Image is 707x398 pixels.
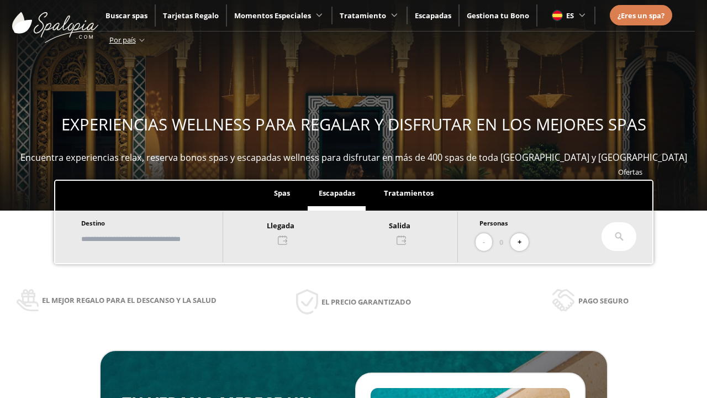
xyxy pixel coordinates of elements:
button: - [476,233,492,252]
a: Tarjetas Regalo [163,11,219,20]
span: Tratamientos [384,188,434,198]
button: + [510,233,529,252]
span: Spas [274,188,290,198]
span: Personas [479,219,508,227]
span: El mejor regalo para el descanso y la salud [42,294,217,306]
a: Gestiona tu Bono [467,11,529,20]
a: Ofertas [618,167,642,177]
span: ¿Eres un spa? [618,11,664,20]
a: Buscar spas [105,11,147,20]
img: ImgLogoSpalopia.BvClDcEz.svg [12,1,98,43]
span: Pago seguro [578,295,629,307]
a: ¿Eres un spa? [618,9,664,22]
span: Destino [81,219,105,227]
span: Encuentra experiencias relax, reserva bonos spas y escapadas wellness para disfrutar en más de 40... [20,151,687,164]
span: El precio garantizado [321,296,411,308]
span: 0 [499,236,503,248]
span: Por país [109,35,136,45]
span: EXPERIENCIAS WELLNESS PARA REGALAR Y DISFRUTAR EN LOS MEJORES SPAS [61,113,646,135]
a: Escapadas [415,11,451,20]
span: Escapadas [319,188,355,198]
